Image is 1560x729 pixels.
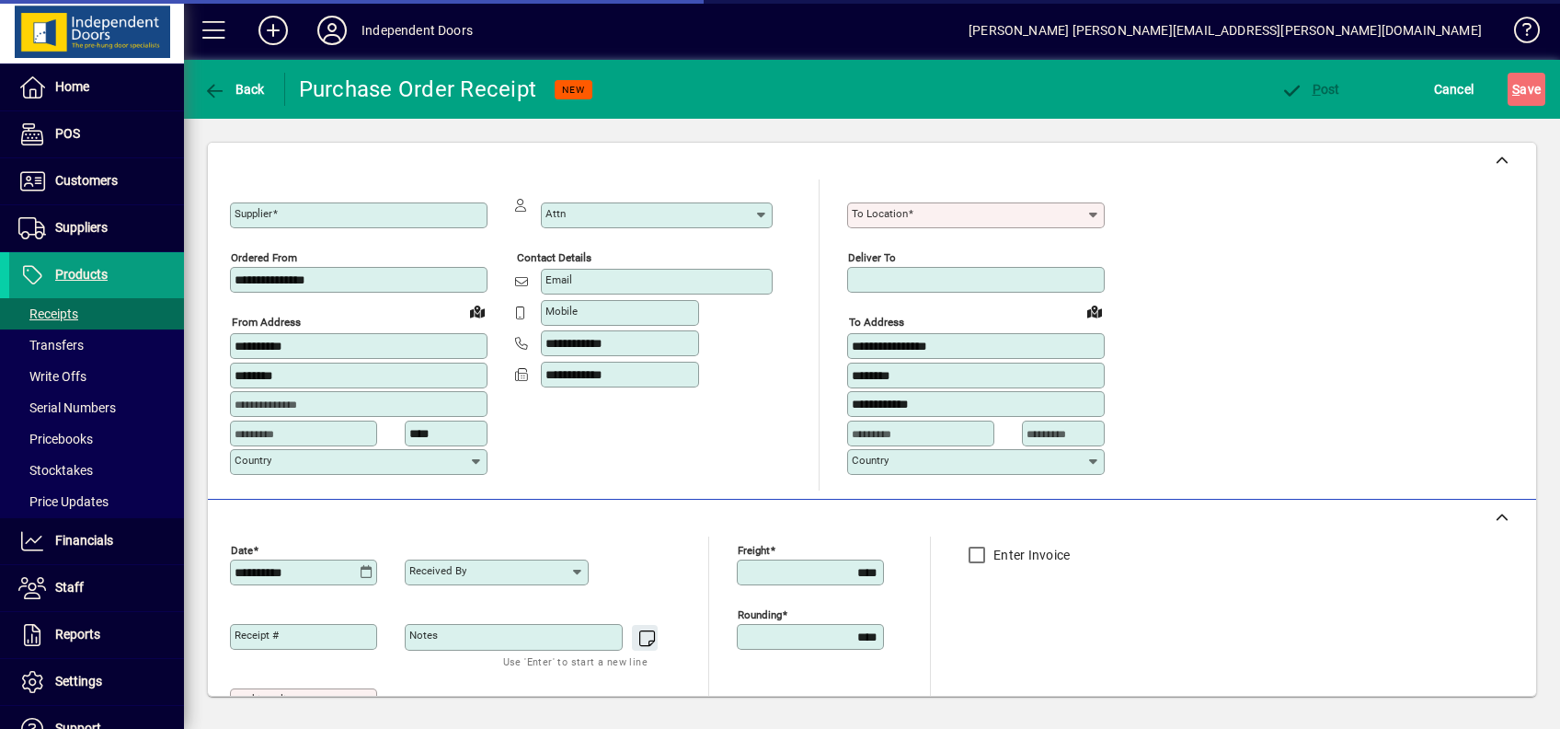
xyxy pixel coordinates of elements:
a: Serial Numbers [9,392,184,423]
mat-label: Received by [409,564,466,577]
a: POS [9,111,184,157]
span: Staff [55,580,84,595]
a: View on map [463,296,492,326]
mat-label: Email [545,273,572,286]
span: Stocktakes [18,463,93,478]
span: Back [203,82,265,97]
div: Purchase Order Receipt [299,75,537,104]
span: Cancel [1434,75,1474,104]
span: Financials [55,533,113,548]
mat-label: To location [852,207,908,220]
mat-label: Country [852,454,889,467]
a: Customers [9,158,184,204]
mat-label: Date [231,543,253,556]
label: Enter Invoice [990,546,1070,564]
span: Products [55,267,108,282]
span: ost [1280,82,1340,97]
button: Cancel [1429,73,1479,106]
button: Back [199,73,270,106]
mat-label: Country [235,454,271,467]
mat-label: Supplier [235,207,272,220]
span: Price Updates [18,494,109,509]
span: NEW [562,84,585,96]
a: Suppliers [9,205,184,251]
a: View on map [1080,296,1109,326]
span: P [1313,82,1321,97]
a: Home [9,64,184,110]
span: Receipts [18,307,78,321]
span: Customers [55,173,118,188]
app-page-header-button: Back [184,73,285,106]
span: Write Offs [18,369,86,384]
button: Add [244,14,303,47]
span: Pricebooks [18,432,93,446]
a: Stocktakes [9,455,184,486]
span: Suppliers [55,220,108,235]
a: Write Offs [9,361,184,392]
div: Independent Doors [361,16,473,45]
a: Knowledge Base [1500,4,1537,64]
a: Transfers [9,330,184,361]
mat-hint: Use 'Enter' to start a new line [503,651,648,672]
button: Profile [303,14,361,47]
mat-label: Rounding [738,607,782,620]
span: Serial Numbers [18,400,116,415]
span: Reports [55,627,100,642]
a: Financials [9,518,184,564]
div: [PERSON_NAME] [PERSON_NAME][EMAIL_ADDRESS][PERSON_NAME][DOMAIN_NAME] [969,16,1482,45]
a: Staff [9,565,184,611]
a: Reports [9,612,184,658]
a: Receipts [9,298,184,330]
mat-label: Packing Slip # [235,693,301,706]
span: Settings [55,674,102,688]
span: Transfers [18,338,84,353]
span: ave [1512,75,1541,104]
mat-label: Notes [409,629,438,642]
a: Price Updates [9,486,184,517]
a: Settings [9,659,184,705]
span: POS [55,126,80,141]
mat-label: Receipt # [235,629,279,642]
mat-label: Ordered from [231,251,297,264]
span: Home [55,79,89,94]
mat-label: Attn [545,207,566,220]
button: Post [1276,73,1345,106]
mat-label: Mobile [545,305,578,318]
a: Pricebooks [9,423,184,455]
span: S [1512,82,1520,97]
mat-label: Freight [738,543,770,556]
button: Save [1508,73,1545,106]
mat-label: Deliver To [848,251,896,264]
